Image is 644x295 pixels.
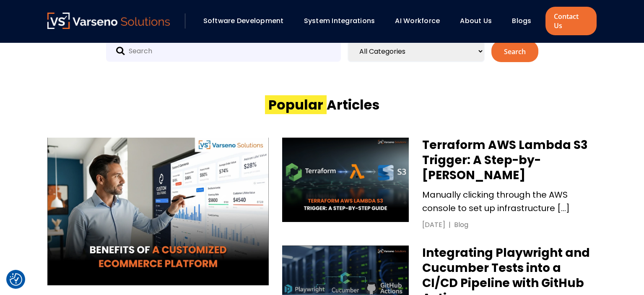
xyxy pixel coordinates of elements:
a: Terraform AWS Lambda S3 Trigger: A Step-by-Step Guide Terraform AWS Lambda S3 Trigger: A Step-by-... [282,138,597,232]
p: Manually clicking through the AWS console to set up infrastructure […] [422,188,597,215]
div: About Us [456,14,504,28]
button: Cookie Settings [10,273,22,286]
a: Contact Us [545,7,597,35]
h3: Terraform AWS Lambda S3 Trigger: A Step-by-[PERSON_NAME] [422,138,597,183]
a: AI Workforce [395,16,440,26]
a: Software Development [203,16,284,26]
img: Varseno Solutions – Product Engineering & IT Services [47,13,170,29]
img: Revisit consent button [10,273,22,286]
div: AI Workforce [391,14,452,28]
div: [DATE] [422,220,445,230]
a: Blogs [512,16,531,26]
img: How a Custom Ecommerce Platform Can Benefit Your Business [47,138,269,285]
span: Popular [265,95,327,114]
button: Search [491,41,538,62]
div: Software Development [199,14,296,28]
div: Blogs [508,14,543,28]
div: | [445,220,454,230]
h2: Articles [265,96,379,114]
a: System Integrations [304,16,375,26]
img: Terraform AWS Lambda S3 Trigger: A Step-by-Step Guide [282,138,409,222]
div: System Integrations [300,14,387,28]
a: About Us [460,16,492,26]
div: Blog [454,220,468,230]
input: Search [106,41,341,62]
